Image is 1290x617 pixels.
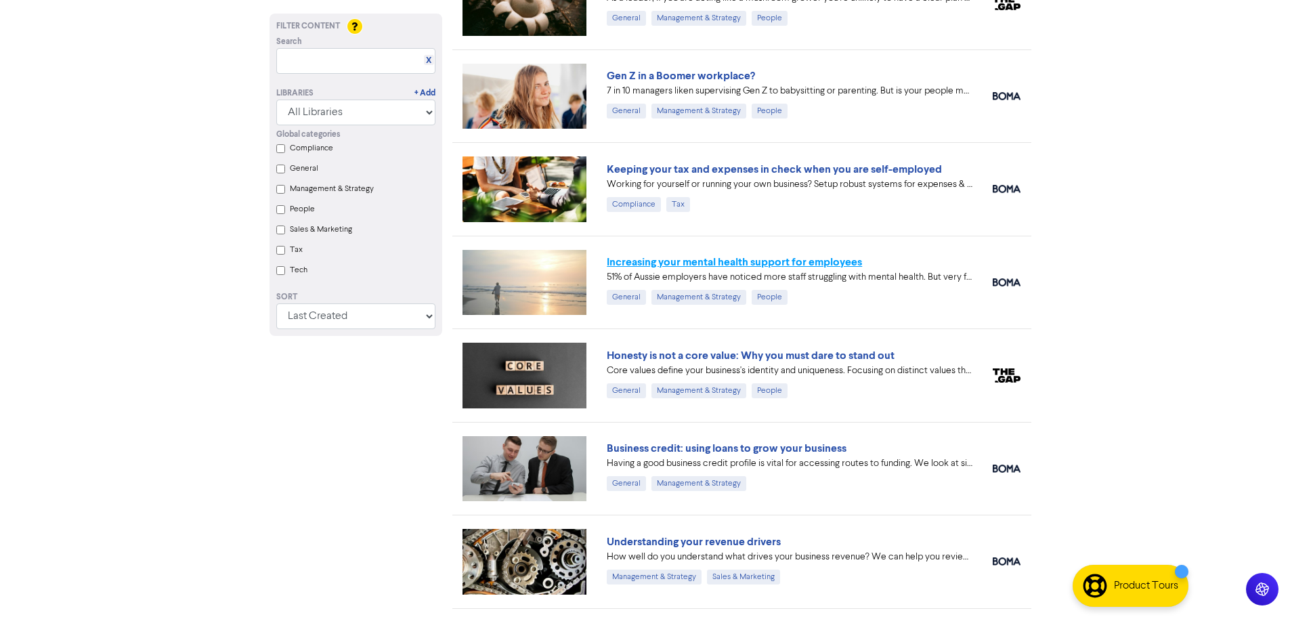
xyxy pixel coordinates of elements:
[607,476,646,491] div: General
[290,203,315,215] label: People
[290,264,307,276] label: Tech
[426,56,431,66] a: X
[993,92,1020,100] img: boma
[651,290,746,305] div: Management & Strategy
[607,84,972,98] div: 7 in 10 managers liken supervising Gen Z to babysitting or parenting. But is your people manageme...
[607,290,646,305] div: General
[607,104,646,119] div: General
[414,87,435,100] a: + Add
[290,224,352,236] label: Sales & Marketing
[607,197,661,212] div: Compliance
[752,104,788,119] div: People
[607,255,862,269] a: Increasing your mental health support for employees
[752,290,788,305] div: People
[651,104,746,119] div: Management & Strategy
[707,570,780,584] div: Sales & Marketing
[276,129,435,141] div: Global categories
[607,270,972,284] div: 51% of Aussie employers have noticed more staff struggling with mental health. But very few have ...
[607,177,972,192] div: Working for yourself or running your own business? Setup robust systems for expenses & tax requir...
[993,465,1020,473] img: boma
[607,535,781,549] a: Understanding your revenue drivers
[290,142,333,154] label: Compliance
[993,368,1020,383] img: thegap
[276,87,314,100] div: Libraries
[607,69,755,83] a: Gen Z in a Boomer workplace?
[666,197,690,212] div: Tax
[290,244,303,256] label: Tax
[607,550,972,564] div: How well do you understand what drives your business revenue? We can help you review your numbers...
[607,349,895,362] a: Honesty is not a core value: Why you must dare to stand out
[607,383,646,398] div: General
[993,278,1020,286] img: boma
[276,20,435,33] div: Filter Content
[607,11,646,26] div: General
[651,11,746,26] div: Management & Strategy
[752,383,788,398] div: People
[993,557,1020,566] img: boma_accounting
[290,183,374,195] label: Management & Strategy
[607,364,972,378] div: Core values define your business's identity and uniqueness. Focusing on distinct values that refl...
[607,163,942,176] a: Keeping your tax and expenses in check when you are self-employed
[1222,552,1290,617] iframe: Chat Widget
[993,185,1020,193] img: boma_accounting
[290,163,318,175] label: General
[651,383,746,398] div: Management & Strategy
[607,442,846,455] a: Business credit: using loans to grow your business
[752,11,788,26] div: People
[607,456,972,471] div: Having a good business credit profile is vital for accessing routes to funding. We look at six di...
[607,570,702,584] div: Management & Strategy
[276,36,302,48] span: Search
[651,476,746,491] div: Management & Strategy
[276,291,435,303] div: Sort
